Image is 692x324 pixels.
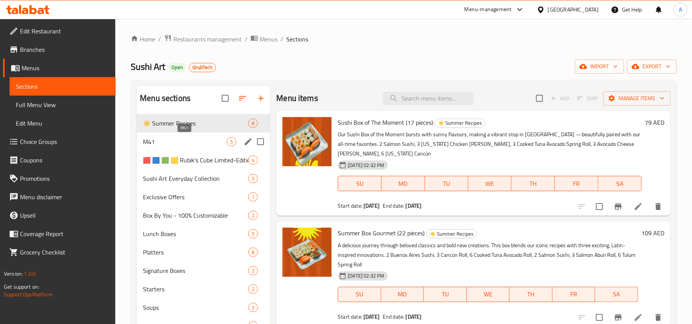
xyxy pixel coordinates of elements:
[548,5,599,14] div: [GEOGRAPHIC_DATA]
[511,176,555,191] button: TH
[249,304,257,311] span: 2
[553,287,596,302] button: FR
[581,62,618,71] span: import
[140,93,191,104] h2: Menu sections
[603,91,670,106] button: Manage items
[10,114,116,132] a: Edit Menu
[249,286,257,293] span: 2
[634,313,643,322] a: Edit menu item
[381,287,424,302] button: MO
[20,174,110,183] span: Promotions
[609,197,627,216] button: Branch-specific-item
[4,269,23,279] span: Version:
[16,119,110,128] span: Edit Menu
[338,176,382,191] button: SU
[20,137,110,146] span: Choice Groups
[425,176,468,191] button: TU
[627,60,677,74] button: export
[245,35,247,44] li: /
[556,289,592,300] span: FR
[249,230,257,238] span: 5
[513,289,549,300] span: TH
[249,249,257,256] span: 8
[10,96,116,114] a: Full Menu View
[143,284,248,294] span: Starters
[168,63,186,72] div: Open
[383,312,404,322] span: End date:
[131,58,165,75] span: Sushi Art
[406,201,422,211] b: [DATE]
[143,248,248,257] span: Platters
[20,155,110,165] span: Coupons
[345,272,387,279] span: [DATE] 02:32 PM
[249,157,257,164] span: 4
[591,198,607,215] span: Select to update
[3,169,116,188] a: Promotions
[598,289,635,300] span: SA
[248,155,258,165] div: items
[465,5,512,14] div: Menu-management
[601,178,639,189] span: SA
[143,137,227,146] span: M41
[338,130,642,159] p: Our Sushi Box of the Moment bursts with sunny flavours, making a vibrant stop in [GEOGRAPHIC_DATA...
[248,248,258,257] div: items
[341,178,378,189] span: SU
[645,117,664,128] h6: 79 AED
[282,228,332,277] img: Summer Box Gourmet (22 pieces)
[143,303,248,312] span: Soups
[137,225,270,243] div: Lunch Boxes5
[137,114,270,132] div: ☀️ Summer Recipes8
[143,192,248,202] div: Exclusive Offers
[4,289,53,299] a: Support.OpsPlatform
[282,117,332,166] img: Sushi Box of The Moment (17 pieces)
[384,289,421,300] span: MO
[3,132,116,151] a: Choice Groups
[345,162,387,169] span: [DATE] 02:32 PM
[3,151,116,169] a: Coupons
[158,35,161,44] li: /
[383,92,474,105] input: search
[531,90,548,106] span: Select section
[137,151,270,169] div: 🟥 🟦 🟩 🟨 Rubik's Cube Limited-Edition4
[548,93,572,104] span: Add item
[168,64,186,71] span: Open
[428,178,465,189] span: TU
[20,45,110,54] span: Branches
[382,176,425,191] button: MO
[20,211,110,220] span: Upsell
[143,174,248,183] div: Sushi Art Everyday Collection
[131,35,155,44] a: Home
[248,284,258,294] div: items
[338,241,638,269] p: A delicious journey through beloved classics and bold new creations. This box blends our iconic r...
[249,175,257,182] span: 5
[16,100,110,109] span: Full Menu View
[468,176,512,191] button: WE
[164,34,242,44] a: Restaurants management
[633,62,670,71] span: export
[248,266,258,275] div: items
[509,287,553,302] button: TH
[426,229,477,238] div: ☀️ Summer Recipes
[137,188,270,206] div: Exclusive Offers1
[427,289,464,300] span: TU
[20,248,110,257] span: Grocery Checklist
[143,229,248,238] span: Lunch Boxes
[16,82,110,91] span: Sections
[137,206,270,225] div: Box By You - 100% Customizable2
[137,169,270,188] div: Sushi Art Everyday Collection5
[249,267,257,274] span: 2
[338,227,425,239] span: Summer Box Gourmet (22 pieces)
[143,266,248,275] span: Signature Boxes
[641,228,664,238] h6: 109 AED
[471,178,509,189] span: WE
[137,298,270,317] div: Soups2
[10,77,116,96] a: Sections
[363,312,380,322] b: [DATE]
[143,211,248,220] div: Box By You - 100% Customizable
[143,155,248,165] span: 🟥 🟦 🟩 🟨 Rubik's Cube Limited-Edition
[143,119,248,128] div: ☀️ Summer Recipes
[248,119,258,128] div: items
[338,287,381,302] button: SU
[276,93,318,104] h2: Menu items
